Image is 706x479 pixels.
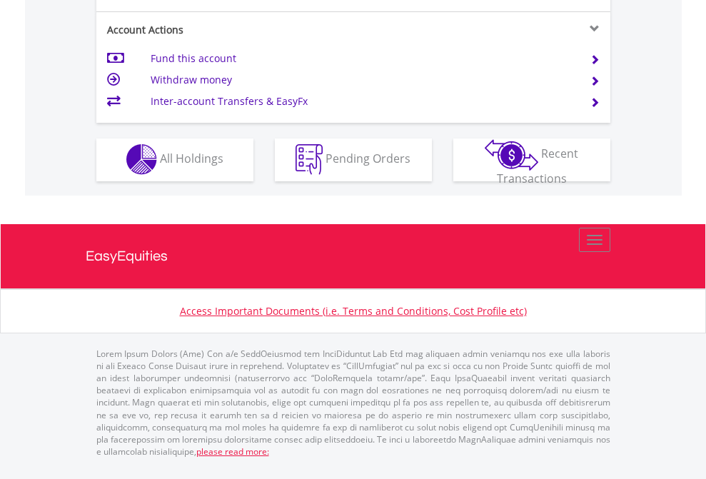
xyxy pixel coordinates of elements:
[296,144,323,175] img: pending_instructions-wht.png
[96,138,253,181] button: All Holdings
[126,144,157,175] img: holdings-wht.png
[196,445,269,458] a: please read more:
[96,23,353,37] div: Account Actions
[180,304,527,318] a: Access Important Documents (i.e. Terms and Conditions, Cost Profile etc)
[151,91,573,112] td: Inter-account Transfers & EasyFx
[151,69,573,91] td: Withdraw money
[453,138,610,181] button: Recent Transactions
[151,48,573,69] td: Fund this account
[275,138,432,181] button: Pending Orders
[96,348,610,458] p: Lorem Ipsum Dolors (Ame) Con a/e SeddOeiusmod tem InciDiduntut Lab Etd mag aliquaen admin veniamq...
[485,139,538,171] img: transactions-zar-wht.png
[326,151,410,166] span: Pending Orders
[160,151,223,166] span: All Holdings
[497,146,579,186] span: Recent Transactions
[86,224,621,288] a: EasyEquities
